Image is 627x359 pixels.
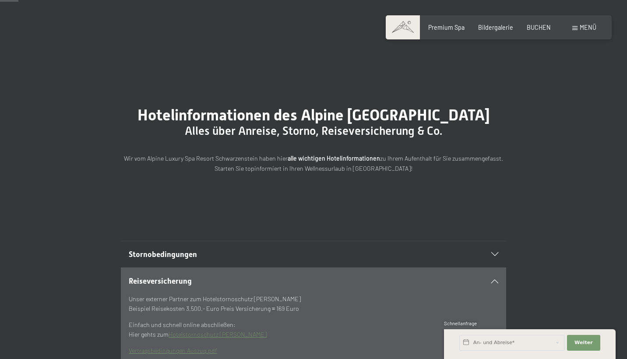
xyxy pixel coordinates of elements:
a: BUCHEN [527,24,551,31]
p: Einfach und schnell online abschließen: Hier gehts zum [129,320,499,340]
a: Premium Spa [428,24,465,31]
a: Hotelstornoschutz [PERSON_NAME] [169,331,267,338]
a: Vertragsbedingungen Auszug.pdf [129,347,217,354]
p: Unser externer Partner zum Hotelstornoschutz [PERSON_NAME] Beispiel Reisekosten 3.500.- Euro Prei... [129,294,499,314]
span: Menü [580,24,596,31]
span: Schnellanfrage [444,320,477,326]
span: Hotelinformationen des Alpine [GEOGRAPHIC_DATA] [137,106,490,124]
button: Weiter [567,335,600,351]
span: Alles über Anreise, Storno, Reiseversicherung & Co. [185,124,442,137]
p: Wir vom Alpine Luxury Spa Resort Schwarzenstein haben hier zu Ihrem Aufenthalt für Sie zusammenge... [121,154,506,173]
strong: alle wichtigen Hotelinformationen [288,155,380,162]
span: Reiseversicherung [129,277,192,285]
a: Bildergalerie [478,24,513,31]
span: Stornobedingungen [129,250,197,259]
span: Weiter [574,339,593,346]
